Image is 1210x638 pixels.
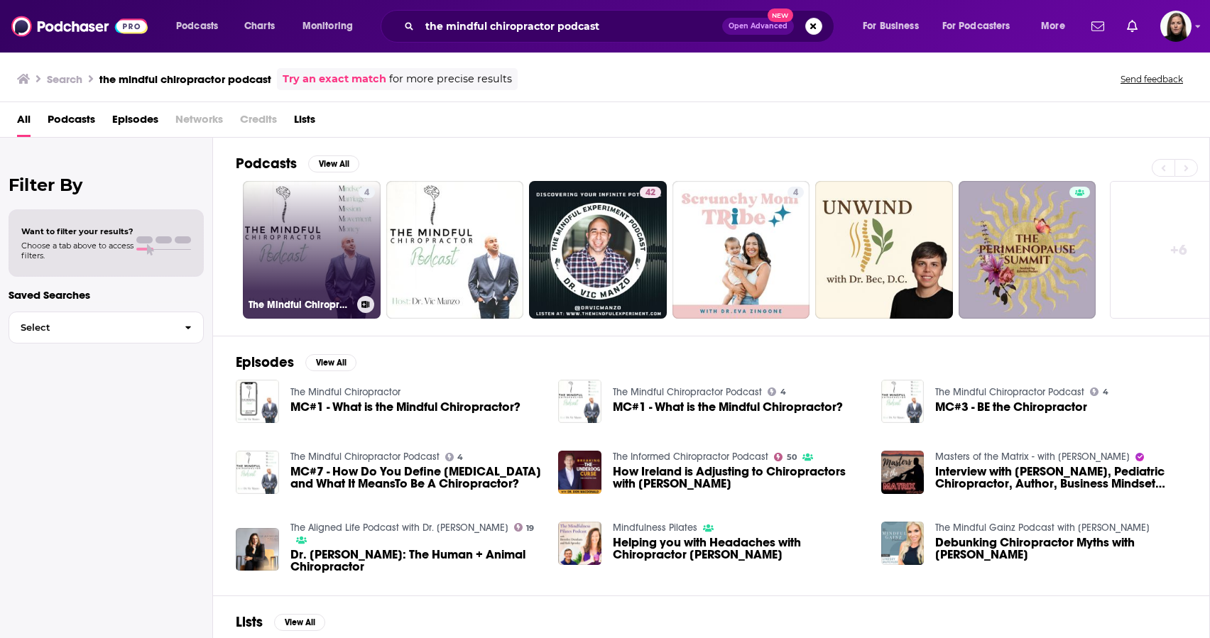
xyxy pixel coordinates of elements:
[935,386,1084,398] a: The Mindful Chiropractor Podcast
[881,451,925,494] img: Interview with Dr. Vic Manzo, Pediatric Chiropractor, Author, Business Mindset Coach, and Podcaster
[1031,15,1083,38] button: open menu
[166,15,236,38] button: open menu
[1116,73,1187,85] button: Send feedback
[613,537,864,561] span: Helping you with Headaches with Chiropractor [PERSON_NAME]
[364,186,369,200] span: 4
[853,15,937,38] button: open menu
[613,522,697,534] a: Mindfulness Pilates
[9,175,204,195] h2: Filter By
[394,10,848,43] div: Search podcasts, credits, & more...
[881,522,925,565] img: Debunking Chiropractor Myths with Dr. Jen Auchter
[244,16,275,36] span: Charts
[935,401,1087,413] a: MC#3 - BE the Chiropractor
[236,613,263,631] h2: Lists
[290,451,440,463] a: The Mindful Chiropractor Podcast
[935,522,1150,534] a: The Mindful Gainz Podcast with Lindsey Mutchler
[302,16,353,36] span: Monitoring
[863,16,919,36] span: For Business
[935,451,1130,463] a: Masters of the Matrix - with Greg Em
[445,453,464,461] a: 4
[48,108,95,137] a: Podcasts
[294,108,315,137] span: Lists
[1090,387,1108,396] a: 4
[672,181,810,319] a: 4
[1160,11,1192,42] img: User Profile
[235,15,283,38] a: Charts
[613,386,762,398] a: The Mindful Chiropractor Podcast
[236,353,356,371] a: EpisodesView All
[236,155,297,172] h2: Podcasts
[526,525,534,532] span: 19
[236,155,359,172] a: PodcastsView All
[935,537,1187,561] a: Debunking Chiropractor Myths with Dr. Jen Auchter
[290,549,542,573] span: Dr. [PERSON_NAME]: The Human + Animal Chiropractor
[935,537,1187,561] span: Debunking Chiropractor Myths with [PERSON_NAME]
[640,187,661,198] a: 42
[613,537,864,561] a: Helping you with Headaches with Chiropractor Rob Spratley
[933,15,1031,38] button: open menu
[613,451,768,463] a: The Informed Chiropractor Podcast
[290,549,542,573] a: Dr. Christina Kraft: The Human + Animal Chiropractor
[529,181,667,319] a: 42
[558,522,601,565] a: Helping you with Headaches with Chiropractor Rob Spratley
[558,451,601,494] img: How Ireland is Adjusting to Chiropractors with Stuart Kelly
[290,466,542,490] span: MC#7 - How Do You Define [MEDICAL_DATA] and What It MeansTo Be A Chiropractor?
[1160,11,1192,42] span: Logged in as BevCat3
[305,354,356,371] button: View All
[11,13,148,40] img: Podchaser - Follow, Share and Rate Podcasts
[420,15,722,38] input: Search podcasts, credits, & more...
[236,380,279,423] img: MC#1 - What is the Mindful Chiropractor?
[176,16,218,36] span: Podcasts
[99,72,271,86] h3: the mindful chiropractor podcast
[457,454,463,461] span: 4
[1086,14,1110,38] a: Show notifications dropdown
[613,401,843,413] a: MC#1 - What is the Mindful Chiropractor?
[236,353,294,371] h2: Episodes
[9,312,204,343] button: Select
[787,187,804,198] a: 4
[787,454,797,461] span: 50
[768,9,793,22] span: New
[645,186,655,200] span: 42
[9,323,173,332] span: Select
[290,401,520,413] span: MC#1 - What is the Mindful Chiropractor?
[283,71,386,87] a: Try an exact match
[935,466,1187,490] span: Interview with [PERSON_NAME], Pediatric Chiropractor, Author, Business Mindset Coach, and Podcaster
[514,523,535,532] a: 19
[112,108,158,137] a: Episodes
[21,241,133,260] span: Choose a tab above to access filters.
[359,187,375,198] a: 4
[1103,389,1108,395] span: 4
[9,288,204,302] p: Saved Searches
[881,380,925,423] img: MC#3 - BE the Chiropractor
[236,451,279,494] img: MC#7 - How Do You Define Chiropractic and What It MeansTo Be A Chiropractor?
[47,72,82,86] h3: Search
[793,186,798,200] span: 4
[389,71,512,87] span: for more precise results
[780,389,786,395] span: 4
[240,108,277,137] span: Credits
[17,108,31,137] span: All
[308,155,359,172] button: View All
[613,466,864,490] span: How Ireland is Adjusting to Chiropractors with [PERSON_NAME]
[290,466,542,490] a: MC#7 - How Do You Define Chiropractic and What It MeansTo Be A Chiropractor?
[236,528,279,571] img: Dr. Christina Kraft: The Human + Animal Chiropractor
[243,181,381,319] a: 4The Mindful Chiropractor Podcast
[1041,16,1065,36] span: More
[21,226,133,236] span: Want to filter your results?
[1121,14,1143,38] a: Show notifications dropdown
[558,380,601,423] img: MC#1 - What is the Mindful Chiropractor?
[729,23,787,30] span: Open Advanced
